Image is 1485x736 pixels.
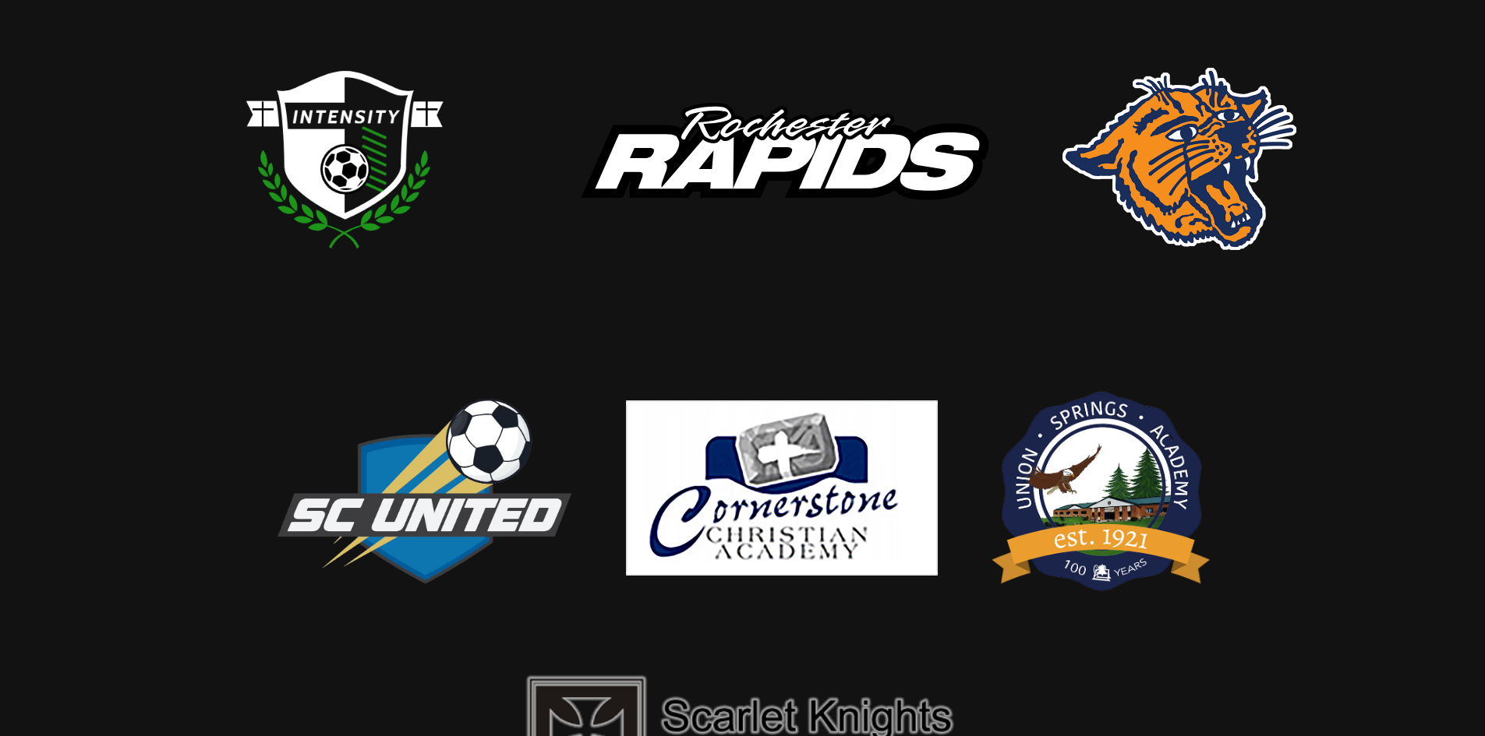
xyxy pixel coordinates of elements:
img: intensity.png [189,3,501,315]
img: cornerstone.png [626,400,938,576]
img: scUnited.png [267,382,579,594]
img: rapids.svg [548,72,1016,245]
img: rsd.png [1062,68,1296,250]
img: usa.png [985,367,1218,608]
